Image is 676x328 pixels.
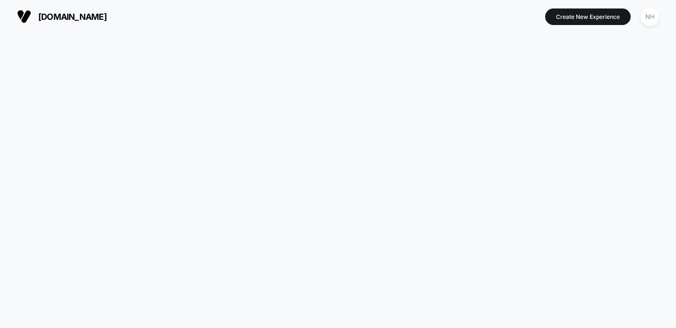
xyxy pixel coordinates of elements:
[38,12,107,22] span: [DOMAIN_NAME]
[17,9,31,24] img: Visually logo
[641,8,659,26] div: NH
[638,7,662,26] button: NH
[545,8,631,25] button: Create New Experience
[14,9,110,24] button: [DOMAIN_NAME]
